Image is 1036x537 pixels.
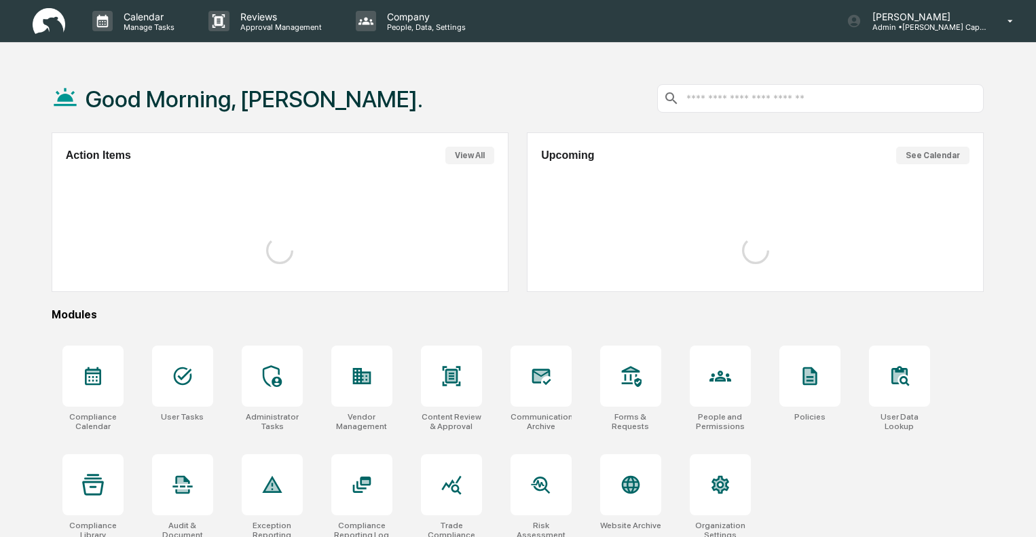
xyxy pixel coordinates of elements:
p: [PERSON_NAME] [862,11,988,22]
div: Vendor Management [331,412,392,431]
div: Content Review & Approval [421,412,482,431]
p: Company [376,11,473,22]
p: Manage Tasks [113,22,181,32]
h2: Action Items [66,149,131,162]
h1: Good Morning, [PERSON_NAME]. [86,86,423,113]
div: Compliance Calendar [62,412,124,431]
p: People, Data, Settings [376,22,473,32]
div: Website Archive [600,521,661,530]
p: Calendar [113,11,181,22]
p: Admin • [PERSON_NAME] Capital [862,22,988,32]
p: Reviews [229,11,329,22]
button: See Calendar [896,147,969,164]
div: Policies [794,412,826,422]
div: Forms & Requests [600,412,661,431]
div: User Tasks [161,412,204,422]
button: View All [445,147,494,164]
div: People and Permissions [690,412,751,431]
h2: Upcoming [541,149,594,162]
div: Modules [52,308,984,321]
div: Administrator Tasks [242,412,303,431]
img: logo [33,8,65,35]
p: Approval Management [229,22,329,32]
div: Communications Archive [511,412,572,431]
div: User Data Lookup [869,412,930,431]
